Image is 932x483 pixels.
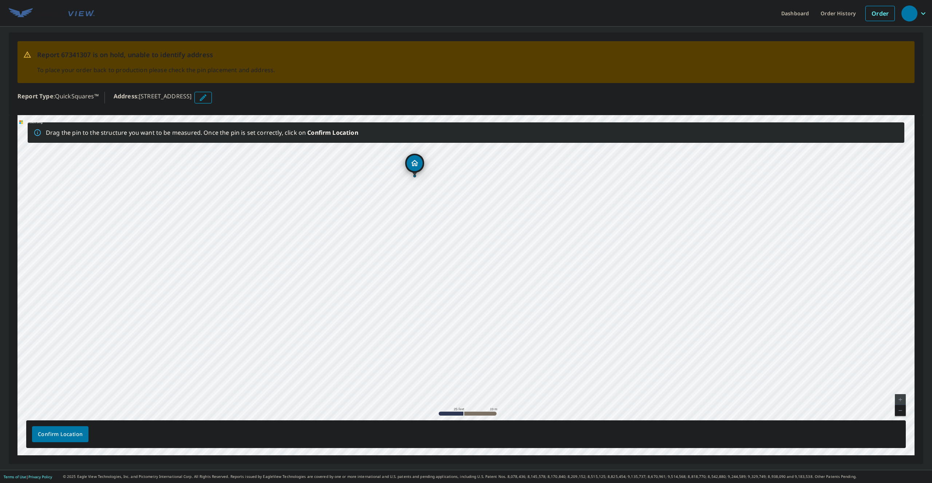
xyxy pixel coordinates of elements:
a: Order [865,6,895,21]
p: | [4,475,52,479]
p: : [STREET_ADDRESS] [114,92,192,103]
img: EV Logo [9,8,95,19]
p: Report 67341307 is on hold, unable to identify address [37,50,275,60]
button: Confirm Location [32,426,88,442]
a: Current Level 20, Zoom In Disabled [895,394,906,405]
a: Privacy Policy [28,474,52,479]
p: To place your order back to production please check the pin placement and address. [37,66,275,74]
b: Report Type [17,92,54,100]
a: Current Level 20, Zoom Out [895,405,906,416]
a: Terms of Use [4,474,26,479]
b: Confirm Location [307,129,358,137]
p: Drag the pin to the structure you want to be measured. Once the pin is set correctly, click on [46,128,358,137]
p: © 2025 Eagle View Technologies, Inc. and Pictometry International Corp. All Rights Reserved. Repo... [63,474,928,479]
span: Confirm Location [38,430,83,439]
div: Dropped pin, building 1, Residential property, 101 S Main St Beacon Falls, CT 06403 [405,154,424,176]
b: Address [114,92,137,100]
p: : QuickSquares™ [17,92,99,103]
